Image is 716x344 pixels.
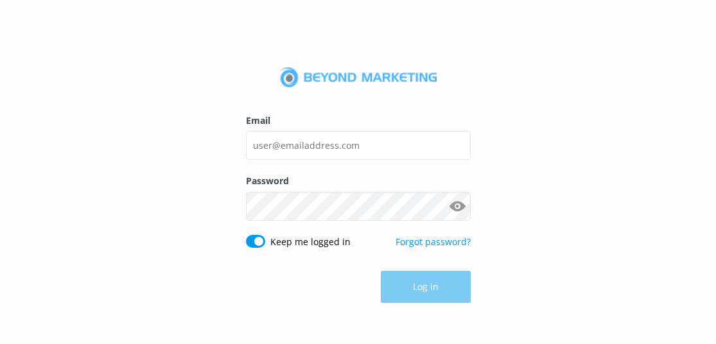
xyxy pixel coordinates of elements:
input: user@emailaddress.com [246,131,471,160]
label: Password [246,174,471,188]
a: Forgot password? [396,236,471,248]
label: Keep me logged in [270,235,351,249]
button: Show password [445,193,471,219]
img: 3-1676954853.png [279,67,437,88]
label: Email [246,114,471,128]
